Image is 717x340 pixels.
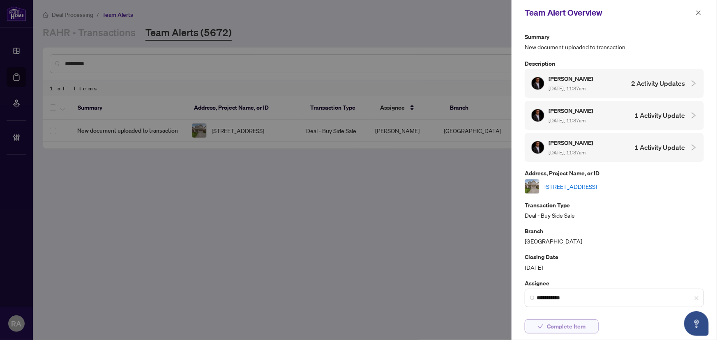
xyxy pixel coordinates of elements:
[549,74,594,83] h5: [PERSON_NAME]
[549,149,586,156] span: [DATE], 11:37am
[690,112,697,119] span: collapsed
[549,85,586,92] span: [DATE], 11:37am
[696,10,701,16] span: close
[525,101,704,130] div: Profile Icon[PERSON_NAME] [DATE], 11:37am1 Activity Update
[549,138,594,147] h5: [PERSON_NAME]
[690,144,697,151] span: collapsed
[684,311,709,336] button: Open asap
[532,141,544,154] img: Profile Icon
[634,110,685,120] h4: 1 Activity Update
[525,42,704,52] span: New document uploaded to transaction
[530,296,535,301] img: search_icon
[525,7,693,19] div: Team Alert Overview
[544,182,597,191] a: [STREET_ADDRESS]
[549,106,594,115] h5: [PERSON_NAME]
[525,200,704,220] div: Deal - Buy Side Sale
[525,32,704,41] p: Summary
[525,226,704,246] div: [GEOGRAPHIC_DATA]
[532,77,544,90] img: Profile Icon
[525,133,704,162] div: Profile Icon[PERSON_NAME] [DATE], 11:37am1 Activity Update
[538,324,544,329] span: check
[525,252,704,271] div: [DATE]
[525,278,704,288] p: Assignee
[549,117,586,124] span: [DATE], 11:37am
[690,80,697,87] span: collapsed
[525,168,704,178] p: Address, Project Name, or ID
[694,296,699,301] span: close
[532,109,544,122] img: Profile Icon
[631,78,685,88] h4: 2 Activity Updates
[525,319,599,333] button: Complete Item
[525,179,539,193] img: thumbnail-img
[525,252,704,262] p: Closing Date
[525,69,704,98] div: Profile Icon[PERSON_NAME] [DATE], 11:37am2 Activity Updates
[525,200,704,210] p: Transaction Type
[525,226,704,236] p: Branch
[634,142,685,152] h4: 1 Activity Update
[547,320,586,333] span: Complete Item
[525,59,704,68] p: Description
